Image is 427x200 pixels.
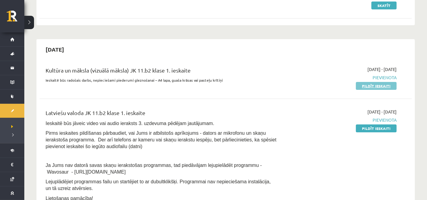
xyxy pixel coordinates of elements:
span: Ieskaitē būs jāveic video vai audio ieraksts 3. uzdevuma pēdējam jautājumam. [46,121,214,126]
h2: [DATE] [40,42,70,56]
span: [DATE] - [DATE] [367,109,397,115]
a: Rīgas 1. Tālmācības vidusskola [7,11,24,26]
span: Ja Jums nav datorā savas skaņu ierakstošas programmas, tad piedāvājam lejupielādēt programmu - Wa... [46,163,262,175]
div: Kultūra un māksla (vizuālā māksla) JK 11.b2 klase 1. ieskaite [46,66,277,77]
span: Pievienota [286,117,397,123]
span: Pievienota [286,74,397,81]
a: Pildīt ieskaiti [356,124,397,132]
a: Skatīt [371,2,397,9]
div: Latviešu valoda JK 11.b2 klase 1. ieskaite [46,109,277,120]
span: [DATE] - [DATE] [367,66,397,73]
p: Ieskaitē būs radošais darbs, nepieciešami piederumi gleznošanai – A4 lapa, guaša krāsas vai paste... [46,77,277,83]
a: Pildīt ieskaiti [356,82,397,90]
span: Lejuplādējiet programmas failu un startējiet to ar dubultklikšķi. Programmai nav nepieciešama ins... [46,179,271,191]
span: Pirms ieskaites pildīšanas pārbaudiet, vai Jums ir atbilstošs aprīkojums - dators ar mikrofonu un... [46,131,276,149]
